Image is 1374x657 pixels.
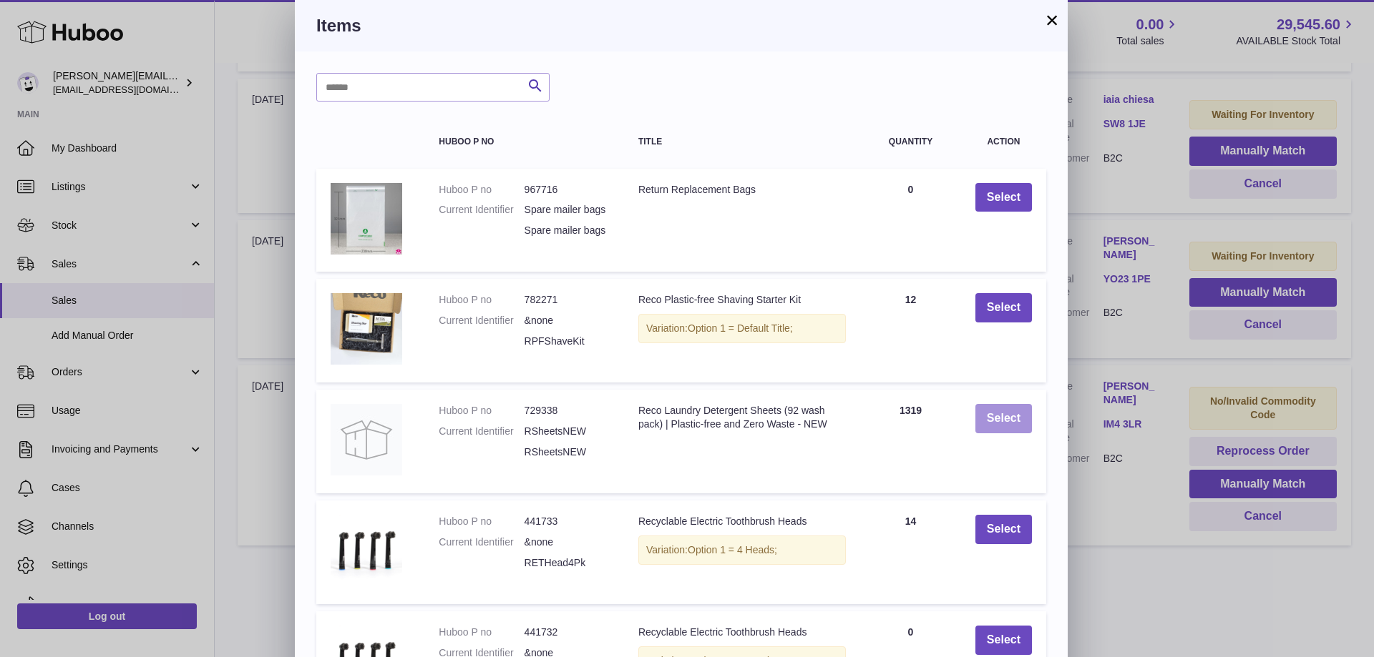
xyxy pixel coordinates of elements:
[624,123,860,161] th: Title
[860,123,961,161] th: Quantity
[638,515,846,528] div: Recyclable Electric Toothbrush Heads
[525,335,610,348] dd: RPFShaveKit
[331,183,402,255] img: Return Replacement Bags
[525,515,610,528] dd: 441733
[439,626,524,639] dt: Huboo P no
[439,425,524,438] dt: Current Identifier
[424,123,624,161] th: Huboo P no
[439,535,524,549] dt: Current Identifier
[688,322,793,334] span: Option 1 = Default Title;
[1043,11,1061,29] button: ×
[439,183,524,197] dt: Huboo P no
[638,626,846,639] div: Recyclable Electric Toothbrush Heads
[331,404,402,475] img: Reco Laundry Detergent Sheets (92 wash pack) | Plastic-free and Zero Waste - NEW
[331,515,402,586] img: Recyclable Electric Toothbrush Heads
[688,544,777,555] span: Option 1 = 4 Heads;
[638,183,846,197] div: Return Replacement Bags
[439,515,524,528] dt: Huboo P no
[525,626,610,639] dd: 441732
[975,404,1032,433] button: Select
[860,169,961,272] td: 0
[638,314,846,343] div: Variation:
[439,203,524,217] dt: Current Identifier
[525,425,610,438] dd: RSheetsNEW
[525,556,610,570] dd: RETHead4Pk
[860,500,961,604] td: 14
[316,14,1046,37] h3: Items
[525,293,610,307] dd: 782271
[439,404,524,418] dt: Huboo P no
[860,390,961,493] td: 1319
[975,626,1032,655] button: Select
[439,314,524,327] dt: Current Identifier
[860,279,961,382] td: 12
[525,404,610,418] dd: 729338
[525,314,610,327] dd: &none
[439,293,524,307] dt: Huboo P no
[975,293,1032,322] button: Select
[975,183,1032,212] button: Select
[331,293,402,365] img: Reco Plastic-free Shaving Starter Kit
[638,293,846,307] div: Reco Plastic-free Shaving Starter Kit
[638,535,846,565] div: Variation:
[961,123,1046,161] th: Action
[525,203,610,217] dd: Spare mailer bags
[975,515,1032,544] button: Select
[638,404,846,431] div: Reco Laundry Detergent Sheets (92 wash pack) | Plastic-free and Zero Waste - NEW
[525,224,610,237] dd: Spare mailer bags
[525,535,610,549] dd: &none
[525,445,610,459] dd: RSheetsNEW
[525,183,610,197] dd: 967716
